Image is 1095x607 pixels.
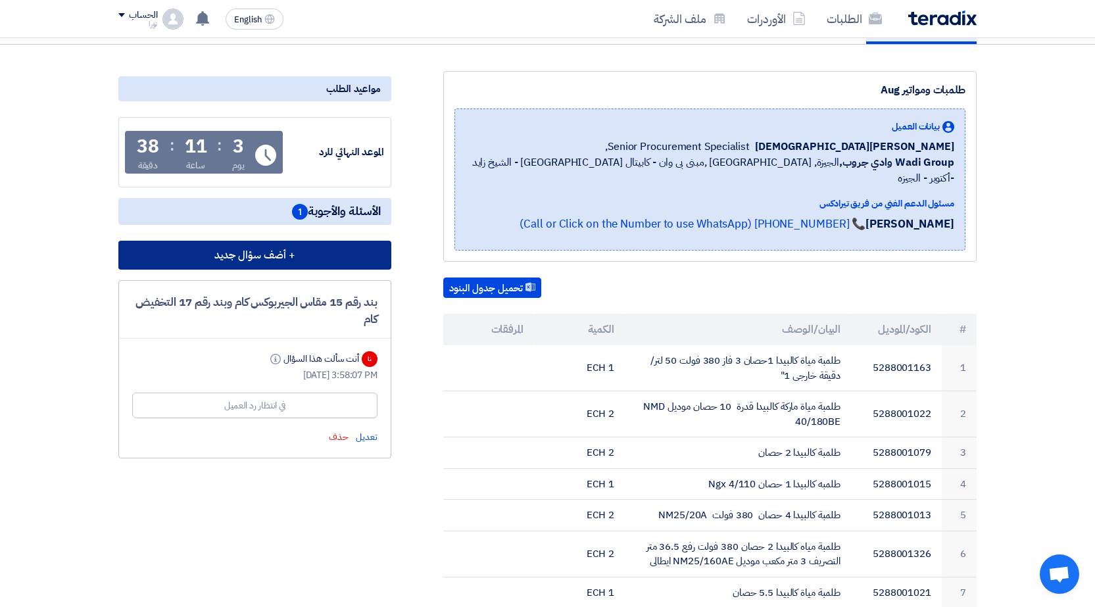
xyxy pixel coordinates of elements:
[755,139,954,155] span: [PERSON_NAME][DEMOGRAPHIC_DATA]
[942,500,977,531] td: 5
[520,216,865,232] a: 📞 [PHONE_NUMBER] (Call or Click on the Number to use WhatsApp)
[625,531,852,577] td: طلمبة مياه كالبيدا 2 حصان 380 فولت رفع 36.5 متر التصريف 3 متر مكعب موديل NM25/160AE ايطالى
[234,15,262,24] span: English
[534,345,625,391] td: 1 ECH
[605,139,750,155] span: Senior Procurement Specialist,
[625,468,852,500] td: طلمبه كالبيدا 1 حصان Ngx 4/110
[908,11,977,26] img: Teradix logo
[466,197,954,210] div: مسئول الدعم الفني من فريق تيرادكس
[942,314,977,345] th: #
[1040,554,1079,594] a: Open chat
[625,391,852,437] td: طلمبة مياة ماركة كالبيدا قدرة 10 حصان موديل NMD 40/180BE
[942,437,977,469] td: 3
[362,351,377,367] div: نا
[534,500,625,531] td: 2 ECH
[851,314,942,345] th: الكود/الموديل
[625,437,852,469] td: طلمبة كالبيدا 2 حصان
[132,368,377,382] div: [DATE] 3:58:07 PM
[232,158,245,172] div: يوم
[643,3,737,34] a: ملف الشركة
[534,314,625,345] th: الكمية
[443,278,541,299] button: تحميل جدول البنود
[132,294,377,328] div: بند رقم 15 مقاس الجيربوكس كام وبند رقم 17 التخفيض كام
[839,155,954,170] b: Wadi Group وادي جروب,
[534,437,625,469] td: 2 ECH
[466,155,954,186] span: الجيزة, [GEOGRAPHIC_DATA] ,مبنى بى وان - كابيتال [GEOGRAPHIC_DATA] - الشيخ زايد -أكتوبر - الجيزه
[443,314,534,345] th: المرفقات
[851,391,942,437] td: 5288001022
[942,345,977,391] td: 1
[625,314,852,345] th: البيان/الوصف
[942,391,977,437] td: 2
[118,20,157,28] div: نورا
[625,500,852,531] td: طلمبة كالبيدا 4 حصان 380 فولت NM25/20A
[625,345,852,391] td: طلمبة مياة كالبيدا 1حصان 3 فاز 380 فولت 50 لتر/دقيقة خارجى 1"
[292,203,381,220] span: الأسئلة والأجوبة
[217,134,222,157] div: :
[329,430,349,444] span: حذف
[851,531,942,577] td: 5288001326
[534,391,625,437] td: 2 ECH
[118,241,391,270] button: + أضف سؤال جديد
[185,137,207,156] div: 11
[233,137,244,156] div: 3
[851,468,942,500] td: 5288001015
[356,430,377,444] span: تعديل
[137,137,159,156] div: 38
[285,145,384,160] div: الموعد النهائي للرد
[865,216,954,232] strong: [PERSON_NAME]
[534,531,625,577] td: 2 ECH
[170,134,174,157] div: :
[454,82,965,98] div: طلمبات ومواتير Aug
[737,3,816,34] a: الأوردرات
[268,352,359,366] div: أنت سألت هذا السؤال
[851,345,942,391] td: 5288001163
[138,158,158,172] div: دقيقة
[226,9,283,30] button: English
[851,500,942,531] td: 5288001013
[224,399,285,412] div: في انتظار رد العميل
[816,3,892,34] a: الطلبات
[118,76,391,101] div: مواعيد الطلب
[942,468,977,500] td: 4
[186,158,205,172] div: ساعة
[129,10,157,21] div: الحساب
[162,9,183,30] img: profile_test.png
[892,120,940,134] span: بيانات العميل
[851,437,942,469] td: 5288001079
[942,531,977,577] td: 6
[534,468,625,500] td: 1 ECH
[292,204,308,220] span: 1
